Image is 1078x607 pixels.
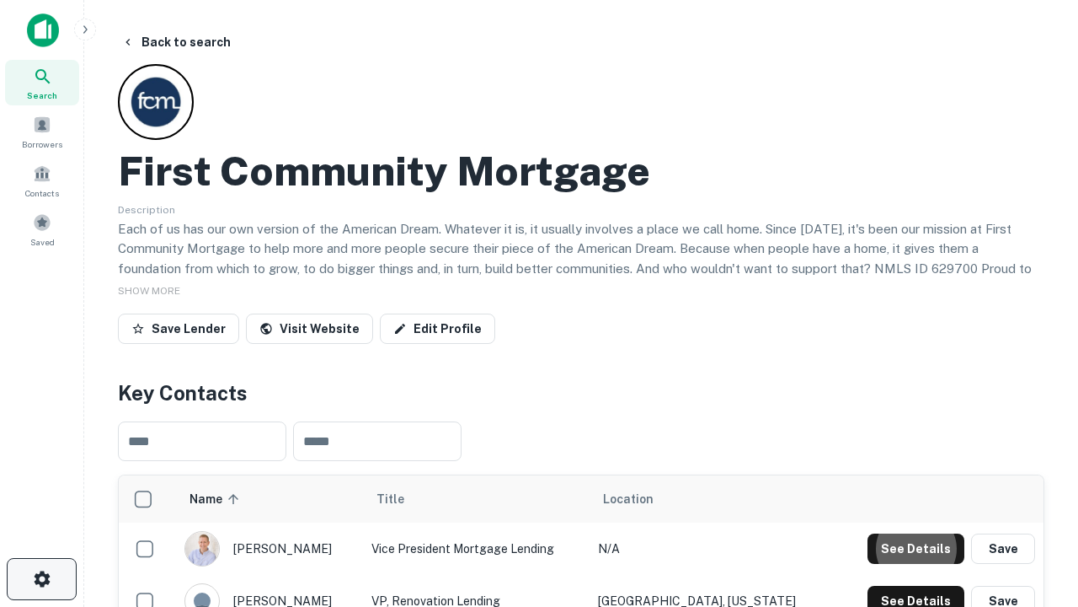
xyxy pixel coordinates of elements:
[25,186,59,200] span: Contacts
[246,314,373,344] a: Visit Website
[867,534,964,564] button: See Details
[971,534,1035,564] button: Save
[363,523,590,575] td: Vice President Mortgage Lending
[994,418,1078,499] iframe: Chat Widget
[376,489,426,509] span: Title
[118,147,650,196] h2: First Community Mortgage
[185,532,219,566] img: 1520878720083
[118,204,175,216] span: Description
[27,13,59,47] img: capitalize-icon.png
[118,219,1044,298] p: Each of us has our own version of the American Dream. Whatever it is, it usually involves a place...
[363,475,590,523] th: Title
[590,475,834,523] th: Location
[118,314,239,344] button: Save Lender
[380,314,495,344] a: Edit Profile
[118,285,180,297] span: SHOW MORE
[30,235,55,249] span: Saved
[189,489,244,509] span: Name
[118,378,1044,408] h4: Key Contacts
[5,158,79,203] a: Contacts
[176,475,363,523] th: Name
[115,27,237,57] button: Back to search
[5,109,79,154] a: Borrowers
[27,89,57,102] span: Search
[590,523,834,575] td: N/A
[5,60,79,105] a: Search
[22,137,62,151] span: Borrowers
[603,489,654,509] span: Location
[184,531,355,567] div: [PERSON_NAME]
[5,207,79,252] a: Saved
